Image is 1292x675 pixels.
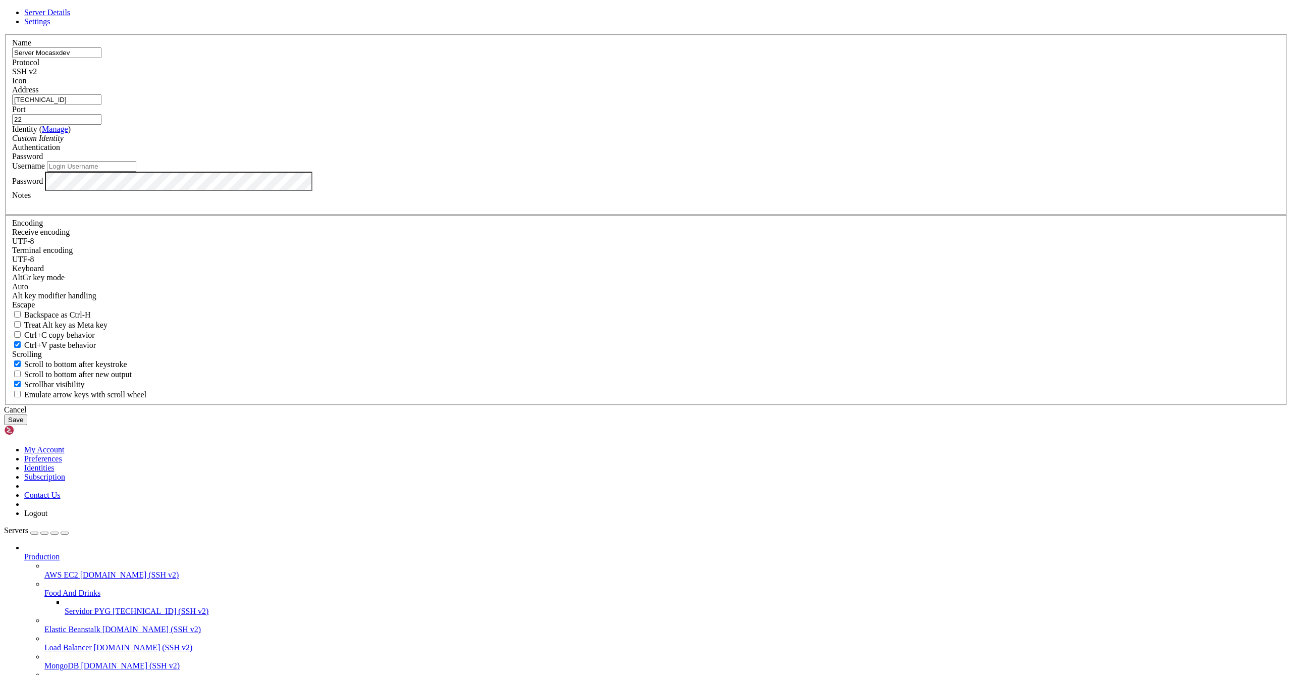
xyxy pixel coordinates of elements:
[24,445,65,454] a: My Account
[12,282,1280,291] div: Auto
[65,607,1288,616] a: Servidor PYG [TECHNICAL_ID] (SSH v2)
[12,76,26,85] label: Icon
[375,315,428,323] span: [DOMAIN_NAME]
[12,264,44,273] label: Keyboard
[12,105,26,114] label: Port
[44,616,1288,634] li: Elastic Beanstalk [DOMAIN_NAME] (SSH v2)
[39,125,71,133] span: ( )
[44,580,1288,616] li: Food And Drinks
[24,17,50,26] a: Settings
[4,298,1160,306] x-row: Last login: [DATE] from [TECHNICAL_ID]
[4,164,1160,172] x-row: compliance features.
[12,321,107,329] label: Whether the Alt key acts as a Meta key or as a distinct Alt key.
[4,96,1160,105] x-row: Swap usage: 0%
[4,239,1160,248] x-row: 5 additional security updates can be applied with ESM Apps.
[456,315,598,323] span: wkhtmltox_0.12.5-1.bionic_amd64.deb
[12,370,132,379] label: Scroll to bottom after new output.
[12,246,73,254] label: The default terminal encoding. ISO-2022 enables character map translations (like graphics maps). ...
[4,331,97,339] span: ubuntu@ip-172-31-32-158
[44,589,100,597] span: Food And Drinks
[81,661,180,670] span: [DOMAIN_NAME] (SSH v2)
[44,643,92,652] span: Load Balancer
[44,652,1288,670] li: MongoDB [DOMAIN_NAME] (SSH v2)
[44,561,1288,580] li: AWS EC2 [DOMAIN_NAME] (SSH v2)
[4,323,97,331] span: ubuntu@ip-172-31-32-158
[4,247,1160,256] x-row: Learn more about enabling ESM Apps service at [URL][DOMAIN_NAME]
[44,625,1288,634] a: Elastic Beanstalk [DOMAIN_NAME] (SSH v2)
[12,191,31,199] label: Notes
[12,255,34,264] span: UTF-8
[4,113,1160,122] x-row: Users logged in: 0
[4,405,1288,414] div: Cancel
[14,311,21,318] input: Backspace as Ctrl-H
[24,310,91,319] span: Backspace as Ctrl-H
[4,526,28,535] span: Servers
[4,340,1160,348] x-row: negocios.xlsx test.py [URL] [URL] visitas.csv visitas1.2.csv visitas_registradas.csv
[12,47,101,58] input: Server Name
[12,38,31,47] label: Name
[166,315,202,323] span: filestore
[12,219,43,227] label: Encoding
[12,300,1280,309] div: Escape
[12,282,28,291] span: Auto
[4,130,1160,138] x-row: IPv4 address for docker0: [TECHNICAL_ID]
[4,348,97,356] span: ubuntu@ip-172-31-32-158
[12,228,70,236] label: Set the expected encoding for data received from the host. If the encodings do not match, visual ...
[4,80,1160,88] x-row: Usage of /: 8.1% of 992.25GB
[4,4,1160,13] x-row: Welcome to Ubuntu 22.04.4 LTS (GNU/Linux 6.8.0-1039-aws x86_64)
[14,341,21,348] input: Ctrl+V paste behavior
[12,350,42,358] label: Scrolling
[170,348,174,357] div: (39, 41)
[44,589,1288,598] a: Food And Drinks
[44,634,1288,652] li: Load Balancer [DOMAIN_NAME] (SSH v2)
[12,360,127,369] label: Whether to scroll to the bottom on any keystroke.
[12,67,1280,76] div: SSH v2
[4,323,1160,332] x-row: : $ cd bot_visitas/
[12,152,1280,161] div: Password
[80,570,179,579] span: [DOMAIN_NAME] (SSH v2)
[4,105,1160,114] x-row: Processes: 128
[12,176,43,185] label: Password
[44,570,1288,580] a: AWS EC2 [DOMAIN_NAME] (SSH v2)
[14,381,21,387] input: Scrollbar visibility
[12,125,71,133] label: Identity
[12,152,43,161] span: Password
[12,58,39,67] label: Protocol
[12,143,60,151] label: Authentication
[14,371,21,377] input: Scroll to bottom after new output
[4,138,1160,147] x-row: IPv4 address for ens5: [TECHNICAL_ID]
[14,360,21,367] input: Scroll to bottom after keystroke
[24,8,70,17] span: Server Details
[14,391,21,397] input: Emulate arrow keys with scroll wheel
[12,67,37,76] span: SSH v2
[12,94,101,105] input: Host Name or IP
[24,370,132,379] span: Scroll to bottom after new output
[12,237,34,245] span: UTF-8
[4,306,97,315] span: ubuntu@ip-172-31-32-158
[65,607,111,615] span: Servidor PYG
[12,134,64,142] i: Custom Identity
[101,306,105,315] span: ~
[24,552,60,561] span: Production
[12,237,1280,246] div: UTF-8
[44,570,78,579] span: AWS EC2
[4,526,69,535] a: Servers
[436,315,448,323] span: usr
[4,222,1160,231] x-row: To see these additional updates run: apt list --upgradable
[230,315,246,323] span: node
[4,21,1160,29] x-row: * Documentation: [URL][DOMAIN_NAME]
[24,321,107,329] span: Treat Alt key as Meta key
[4,264,1160,273] x-row: New release '24.04.3 LTS' available.
[12,255,1280,264] div: UTF-8
[101,348,153,356] span: ~/bot_visitas
[65,598,1288,616] li: Servidor PYG [TECHNICAL_ID] (SSH v2)
[4,88,1160,96] x-row: Memory usage: 11%
[4,315,48,323] span: bot_visitas
[4,273,1160,281] x-row: Run 'do-release-upgrade' to upgrade to it.
[4,331,1160,340] x-row: : $ ls
[14,321,21,328] input: Treat Alt key as Meta key
[4,214,1160,223] x-row: 96 updates can be applied immediately.
[94,643,193,652] span: [DOMAIN_NAME] (SSH v2)
[24,360,127,369] span: Scroll to bottom after keystroke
